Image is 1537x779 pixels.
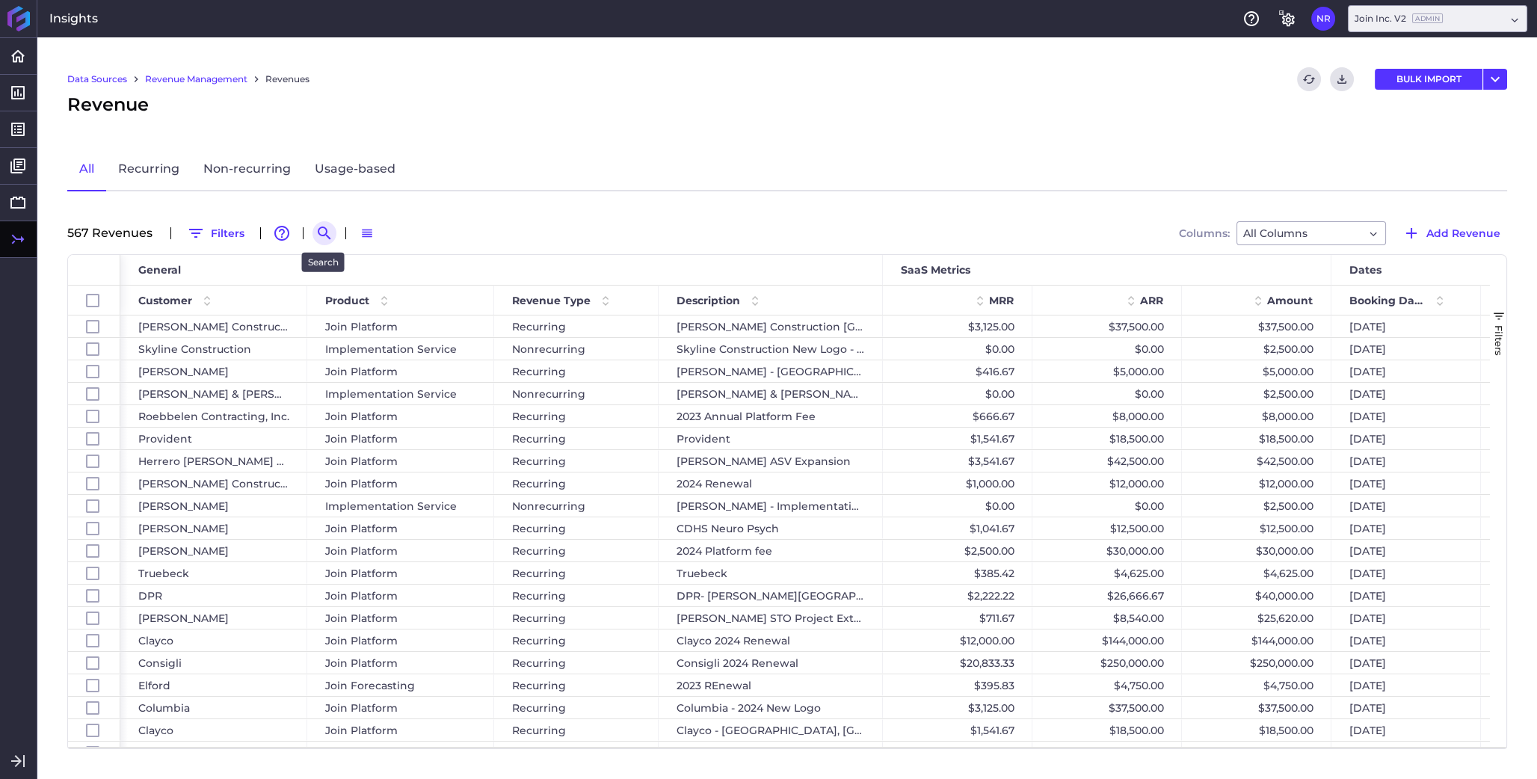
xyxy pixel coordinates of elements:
span: Consigli [138,653,182,674]
div: Press SPACE to select this row. [68,405,120,428]
span: Product [325,294,369,307]
div: $42,500.00 [1182,450,1331,472]
div: Press SPACE to select this row. [68,742,120,764]
span: Join Platform [325,720,398,741]
span: Join Platform [325,428,398,449]
div: $0.00 [1032,383,1182,404]
div: [DATE] [1331,607,1481,629]
div: [DATE] [1331,338,1481,360]
div: [DATE] [1331,697,1481,718]
div: Recurring [494,629,659,651]
span: Join Platform [325,541,398,561]
div: [PERSON_NAME] & [PERSON_NAME] Implementation [659,383,883,404]
div: $250,000.00 [1182,652,1331,674]
div: $0.00 [883,338,1032,360]
span: [PERSON_NAME] [138,361,229,382]
div: 2024 Platform fee [659,540,883,561]
div: Clayco 2024 Renewal [659,629,883,651]
div: $12,000.00 [1182,472,1331,494]
div: $0.00 [883,383,1032,404]
div: Recurring [494,315,659,337]
div: Press SPACE to select this row. [68,517,120,540]
div: Press SPACE to select this row. [68,360,120,383]
span: Join Platform [325,451,398,472]
div: Press SPACE to select this row. [68,495,120,517]
button: Download [1330,67,1354,91]
div: $2,500.00 [1182,383,1331,404]
span: Join Platform [325,316,398,337]
span: Columns: [1179,228,1230,238]
div: Nonrecurring [494,383,659,404]
div: $37,500.00 [1032,697,1182,718]
button: General Settings [1275,7,1299,31]
span: Join Platform [325,585,398,606]
div: Press SPACE to select this row. [68,383,120,405]
div: [PERSON_NAME] STO Project Extension [659,607,883,629]
div: Recurring [494,360,659,382]
div: $144,000.00 [1182,629,1331,651]
div: $30,000.00 [1182,540,1331,561]
div: $0.00 [883,495,1032,517]
span: Filters [1493,325,1505,356]
div: $17,250.00 [1182,742,1331,763]
span: Provident [138,428,192,449]
div: $0.00 [1032,495,1182,517]
span: Revenue [67,91,149,118]
div: [PERSON_NAME] Construction [GEOGRAPHIC_DATA] - [DATE] [659,315,883,337]
div: Press SPACE to select this row. [68,652,120,674]
div: $1,541.67 [883,719,1032,741]
button: Add Revenue [1396,221,1507,245]
span: [PERSON_NAME] [138,608,229,629]
div: $42,500.00 [1032,450,1182,472]
span: Herrero [PERSON_NAME] Webcor, JV [138,451,289,472]
div: $12,500.00 [1032,517,1182,539]
div: Nonrecurring [494,495,659,517]
div: $3,541.67 [883,450,1032,472]
div: Recurring [494,742,659,763]
div: Truebeck [659,562,883,584]
div: $12,000.00 [883,629,1032,651]
span: Join Platform [325,698,398,718]
div: DPR- [PERSON_NAME][GEOGRAPHIC_DATA] [659,585,883,606]
div: [DATE] [1331,495,1481,517]
span: [PERSON_NAME] & [PERSON_NAME] [138,384,289,404]
div: [DATE] [1331,517,1481,539]
div: [DATE] [1331,742,1481,763]
div: $40,000.00 [1182,585,1331,606]
div: $2,500.00 [1182,338,1331,360]
span: [PERSON_NAME] [138,496,229,517]
div: Press SPACE to select this row. [68,315,120,338]
div: Press SPACE to select this row. [68,697,120,719]
div: [DATE] [1331,428,1481,449]
span: Clayco [138,720,173,741]
div: Press SPACE to select this row. [68,562,120,585]
a: Usage-based [303,148,407,191]
div: Press SPACE to select this row. [68,585,120,607]
div: Press SPACE to select this row. [68,540,120,562]
div: $30,000.00 [1032,540,1182,561]
div: $416.67 [883,360,1032,382]
span: Join Platform [325,608,398,629]
div: $17,250.00 [1032,742,1182,763]
div: $8,540.00 [1032,607,1182,629]
div: [DATE] [1331,585,1481,606]
a: Revenues [265,73,309,86]
span: Description [677,294,740,307]
div: Press SPACE to select this row. [68,338,120,360]
div: [DATE] [1331,652,1481,674]
div: $20,833.33 [883,652,1032,674]
div: $711.67 [883,607,1032,629]
div: Consigli 2024 Renewal [659,652,883,674]
span: Implementation Service [325,384,457,404]
div: 2023 REnewal [659,674,883,696]
div: $0.00 [1032,338,1182,360]
span: DPR [138,585,162,606]
ins: Admin [1412,13,1443,23]
div: $4,750.00 [1182,674,1331,696]
div: Skyline Construction New Logo - Implementation Fee [659,338,883,360]
div: Recurring [494,674,659,696]
span: Amount [1267,294,1313,307]
span: Join Platform [325,563,398,584]
div: $25,620.00 [1182,607,1331,629]
span: All Columns [1243,224,1307,242]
